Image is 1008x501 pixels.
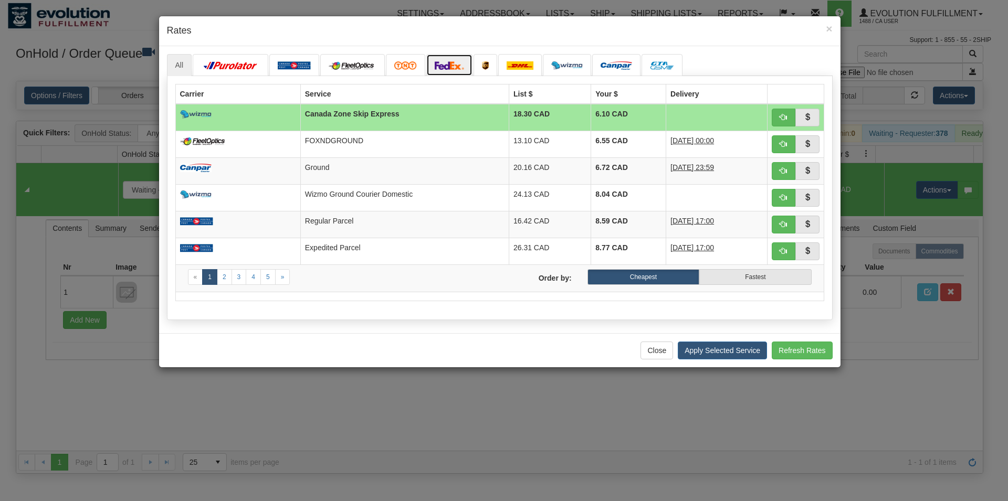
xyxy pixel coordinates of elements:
td: 8.59 CAD [591,211,666,238]
a: Previous [188,269,203,285]
a: 1 [202,269,217,285]
span: [DATE] 00:00 [670,136,714,145]
td: 6.72 CAD [591,157,666,184]
th: List $ [509,84,591,104]
img: wizmo.png [551,61,583,70]
td: 26.31 CAD [509,238,591,264]
span: [DATE] 17:00 [670,217,714,225]
td: Expedited Parcel [300,238,509,264]
img: Canada_post.png [180,217,213,226]
td: 6.10 CAD [591,104,666,131]
button: Close [640,342,673,359]
a: 5 [260,269,276,285]
td: 13.10 CAD [509,131,591,157]
img: purolator.png [201,61,260,70]
a: 4 [246,269,261,285]
span: [DATE] 23:59 [670,163,714,172]
th: Your $ [591,84,666,104]
td: 16.42 CAD [509,211,591,238]
td: 1 Day [666,131,767,157]
img: wizmo.png [180,110,212,119]
img: campar.png [180,164,212,172]
span: » [281,273,285,281]
label: Order by: [500,269,580,283]
td: 8.04 CAD [591,184,666,211]
img: campar.png [601,61,632,70]
img: ups.png [482,61,489,70]
a: Next [275,269,290,285]
span: [DATE] 17:00 [670,243,714,252]
td: 18.30 CAD [509,104,591,131]
td: Regular Parcel [300,211,509,238]
th: Delivery [666,84,767,104]
button: Refresh Rates [772,342,832,359]
img: CarrierLogo_10182.png [329,61,376,70]
span: « [194,273,197,281]
label: Fastest [699,269,811,285]
button: Apply Selected Service [678,342,767,359]
label: Cheapest [587,269,699,285]
td: 2 Days [666,211,767,238]
button: Close [826,23,832,34]
td: 20.16 CAD [509,157,591,184]
span: × [826,23,832,35]
td: FOXNDGROUND [300,131,509,157]
a: 2 [217,269,232,285]
img: FedEx.png [435,61,464,70]
img: wizmo.png [180,190,212,199]
h4: Rates [167,24,833,38]
a: 3 [232,269,247,285]
td: Ground [300,157,509,184]
a: All [167,54,192,76]
td: 1 Day [666,238,767,264]
th: Service [300,84,509,104]
td: 6.55 CAD [591,131,666,157]
td: 24.13 CAD [509,184,591,211]
td: Canada Zone Skip Express [300,104,509,131]
img: dhl.png [507,61,533,70]
img: CarrierLogo_10191.png [650,61,674,70]
img: CarrierLogo_10182.png [180,137,228,145]
td: Wizmo Ground Courier Domestic [300,184,509,211]
td: 8.77 CAD [591,238,666,264]
img: Canada_post.png [278,61,311,70]
img: Canada_post.png [180,244,213,252]
td: 1 Day [666,157,767,184]
img: tnt.png [394,61,417,70]
th: Carrier [175,84,300,104]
